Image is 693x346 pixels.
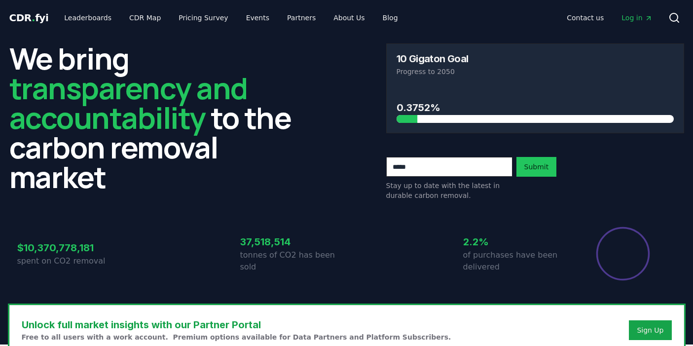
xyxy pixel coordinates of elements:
p: spent on CO2 removal [17,255,124,267]
span: . [32,12,35,24]
span: Log in [621,13,652,23]
a: Leaderboards [56,9,119,27]
p: Free to all users with a work account. Premium options available for Data Partners and Platform S... [22,332,451,342]
span: transparency and accountability [9,68,248,138]
p: Stay up to date with the latest in durable carbon removal. [386,181,512,200]
a: Partners [279,9,324,27]
span: CDR fyi [9,12,49,24]
a: Sign Up [637,325,663,335]
h3: 10 Gigaton Goal [397,54,469,64]
a: CDR Map [121,9,169,27]
a: About Us [326,9,372,27]
nav: Main [559,9,660,27]
button: Submit [516,157,557,177]
h3: 0.3752% [397,100,674,115]
p: Progress to 2050 [397,67,674,77]
p: tonnes of CO2 has been sold [240,249,347,273]
button: Sign Up [629,320,671,340]
h3: Unlock full market insights with our Partner Portal [22,317,451,332]
a: Blog [375,9,406,27]
h3: 37,518,514 [240,234,347,249]
a: CDR.fyi [9,11,49,25]
h3: 2.2% [463,234,570,249]
nav: Main [56,9,405,27]
h2: We bring to the carbon removal market [9,43,307,192]
a: Log in [614,9,660,27]
p: of purchases have been delivered [463,249,570,273]
a: Events [238,9,277,27]
a: Contact us [559,9,612,27]
a: Pricing Survey [171,9,236,27]
h3: $10,370,778,181 [17,240,124,255]
div: Percentage of sales delivered [595,226,651,281]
